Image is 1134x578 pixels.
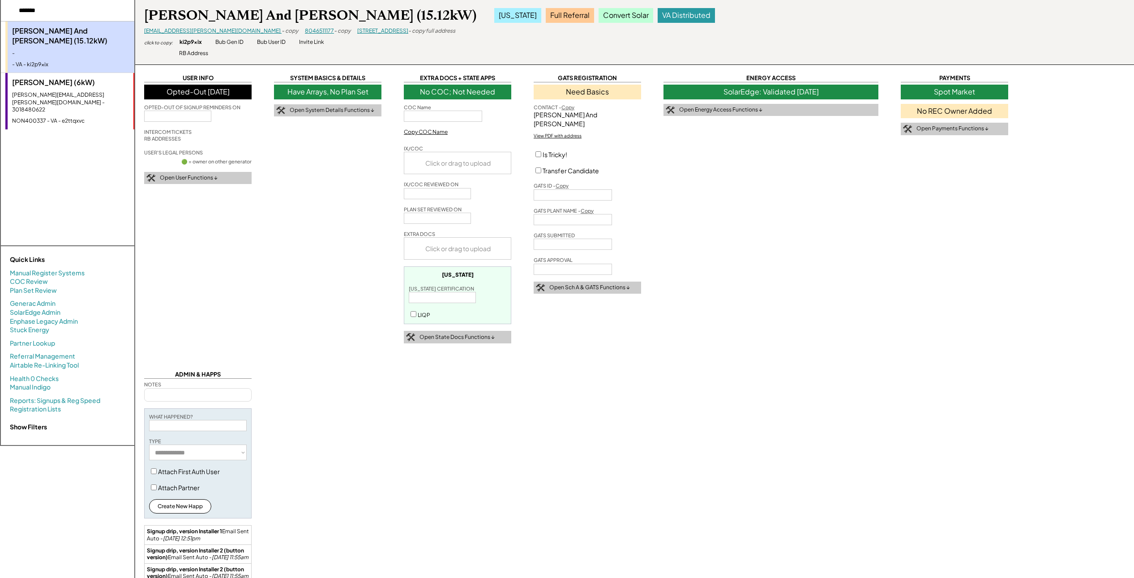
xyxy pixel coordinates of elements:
[144,74,252,82] div: USER INFO
[404,152,512,174] div: Click or drag to upload
[149,499,211,514] button: Create New Happ
[404,206,462,213] div: PLAN SET REVIEWED ON
[144,381,161,388] div: NOTES
[404,181,458,188] div: IX/COC REVIEWED ON
[144,104,240,111] div: OPTED-OUT OF SIGNUP REMINDERS ON
[147,547,249,561] div: Email Sent Auto -
[903,125,912,133] img: tool-icon.png
[144,135,181,142] div: RB ADDRESSES
[163,535,200,542] em: [DATE] 12:51pm
[549,284,630,291] div: Open Sch A & GATS Functions ↓
[10,325,49,334] a: Stuck Energy
[305,27,334,34] a: 8046511177
[409,285,474,292] div: [US_STATE] CERTIFICATION
[282,27,298,35] div: - copy
[147,547,245,561] strong: Signup drip, version Installer 2 (button version)
[658,8,715,22] div: VA Distributed
[10,299,56,308] a: Generac Admin
[442,271,474,278] div: [US_STATE]
[561,104,574,110] u: Copy
[901,74,1008,82] div: PAYMENTS
[10,405,61,414] a: Registration Lists
[404,104,431,111] div: COC Name
[215,39,244,46] div: Bub Gen ID
[290,107,374,114] div: Open System Details Functions ↓
[144,149,203,156] div: USER'S LEGAL PERSONS
[276,107,285,115] img: tool-icon.png
[404,238,512,259] div: Click or drag to upload
[10,423,47,431] strong: Show Filters
[299,39,324,46] div: Invite Link
[144,128,192,135] div: INTERCOM TICKETS
[10,286,57,295] a: Plan Set Review
[144,39,173,46] div: click to copy:
[180,39,202,46] div: ki2p9xix
[10,396,100,405] a: Reports: Signups & Reg Speed
[10,255,99,264] div: Quick Links
[419,334,495,341] div: Open State Docs Functions ↓
[10,308,60,317] a: SolarEdge Admin
[146,174,155,182] img: tool-icon.png
[10,339,55,348] a: Partner Lookup
[334,27,351,35] div: - copy
[10,269,85,278] a: Manual Register Systems
[149,413,193,420] div: WHAT HAPPENED?
[494,8,541,22] div: [US_STATE]
[901,104,1008,118] div: No REC Owner Added
[534,207,594,214] div: GATS PLANT NAME -
[404,74,511,82] div: EXTRA DOCS + STATE APPS
[534,133,582,139] div: View PDF with address
[12,91,129,114] div: [PERSON_NAME][EMAIL_ADDRESS][PERSON_NAME][DOMAIN_NAME] - 3018480622
[357,27,408,34] a: [STREET_ADDRESS]
[257,39,286,46] div: Bub User ID
[158,467,220,475] label: Attach First Auth User
[10,277,48,286] a: COC Review
[534,111,641,128] div: [PERSON_NAME] And [PERSON_NAME]
[556,183,569,188] u: Copy
[144,7,476,24] div: [PERSON_NAME] And [PERSON_NAME] (15.12kW)
[543,150,567,158] label: Is Tricky!
[144,27,281,34] a: [EMAIL_ADDRESS][PERSON_NAME][DOMAIN_NAME]
[663,74,878,82] div: ENERGY ACCESS
[663,85,878,99] div: SolarEdge: Validated [DATE]
[406,333,415,341] img: tool-icon.png
[679,106,762,114] div: Open Energy Access Functions ↓
[408,27,455,35] div: - copy full address
[546,8,594,22] div: Full Referral
[543,167,599,175] label: Transfer Candidate
[404,231,435,237] div: EXTRA DOCS
[404,145,423,152] div: IX/COC
[534,85,641,99] div: Need Basics
[12,61,130,69] div: - VA - ki2p9xix
[581,208,594,214] u: Copy
[10,361,79,370] a: Airtable Re-Linking Tool
[534,104,574,111] div: CONTACT -
[12,50,130,57] div: -
[536,284,545,292] img: tool-icon.png
[418,312,430,318] label: LIQP
[534,257,573,263] div: GATS APPROVAL
[599,8,653,22] div: Convert Solar
[404,128,448,136] div: Copy COC Name
[181,158,252,165] div: 🟢 = owner on other generator
[179,50,208,57] div: RB Address
[12,77,129,87] div: [PERSON_NAME] (6kW)
[12,26,130,46] div: [PERSON_NAME] And [PERSON_NAME] (15.12kW)
[274,85,381,99] div: Have Arrays, No Plan Set
[147,528,249,542] div: Email Sent Auto -
[144,85,252,99] div: Opted-Out [DATE]
[534,232,575,239] div: GATS SUBMITTED
[12,117,129,125] div: NON400337 - VA - e2ttqxvc
[158,484,200,492] label: Attach Partner
[666,106,675,114] img: tool-icon.png
[144,370,252,379] div: ADMIN & HAPPS
[10,317,78,326] a: Enphase Legacy Admin
[534,182,569,189] div: GATS ID -
[534,74,641,82] div: GATS REGISTRATION
[916,125,989,133] div: Open Payments Functions ↓
[160,174,218,182] div: Open User Functions ↓
[147,528,222,535] strong: Signup drip, version Installer 1
[10,383,51,392] a: Manual Indigo
[212,554,248,561] em: [DATE] 11:55am
[149,438,161,445] div: TYPE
